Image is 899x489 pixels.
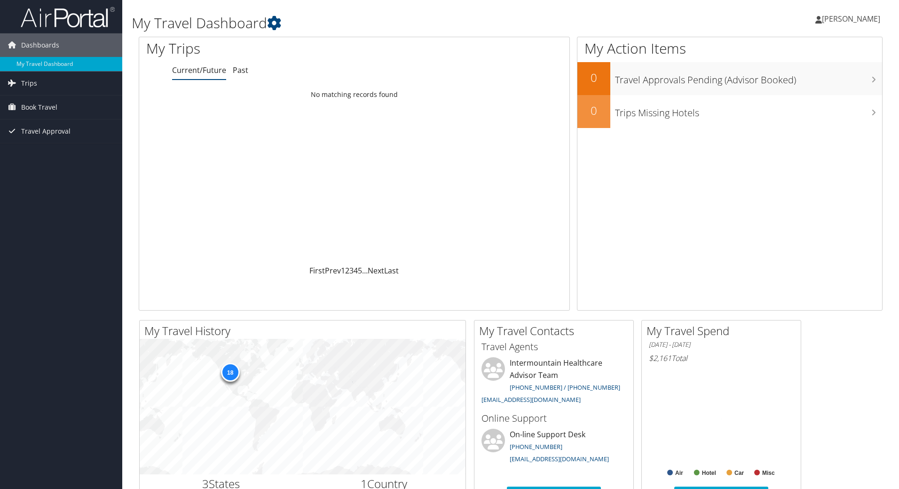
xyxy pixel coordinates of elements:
span: $2,161 [649,353,671,363]
span: Travel Approval [21,120,71,143]
a: 4 [354,265,358,276]
h2: My Travel History [144,323,465,339]
a: 0Trips Missing Hotels [577,95,882,128]
h3: Trips Missing Hotels [615,102,882,120]
h6: Total [649,353,794,363]
a: 3 [349,265,354,276]
h1: My Trips [146,39,383,58]
h3: Travel Approvals Pending (Advisor Booked) [615,69,882,87]
li: Intermountain Healthcare Advisor Team [477,357,631,408]
span: [PERSON_NAME] [822,14,880,24]
text: Misc [762,470,775,476]
text: Air [675,470,683,476]
h3: Online Support [481,412,626,425]
a: 5 [358,265,362,276]
span: Trips [21,72,37,95]
h2: 0 [577,70,610,86]
a: [EMAIL_ADDRESS][DOMAIN_NAME] [510,455,609,463]
h2: 0 [577,103,610,119]
a: 2 [345,265,349,276]
a: 1 [341,265,345,276]
img: airportal-logo.png [21,6,115,28]
a: Last [384,265,399,276]
span: Dashboards [21,33,59,57]
a: [EMAIL_ADDRESS][DOMAIN_NAME] [481,395,581,404]
h2: My Travel Contacts [479,323,633,339]
a: [PHONE_NUMBER] [510,442,562,451]
span: Book Travel [21,96,57,119]
a: 0Travel Approvals Pending (Advisor Booked) [577,62,882,95]
a: Current/Future [172,65,226,75]
text: Car [734,470,744,476]
a: Prev [325,265,341,276]
a: Past [233,65,248,75]
a: Next [368,265,384,276]
a: First [309,265,325,276]
a: [PERSON_NAME] [815,5,890,33]
td: No matching records found [139,86,569,103]
h2: My Travel Spend [647,323,801,339]
a: [PHONE_NUMBER] / [PHONE_NUMBER] [510,383,620,392]
h1: My Action Items [577,39,882,58]
text: Hotel [702,470,716,476]
h3: Travel Agents [481,340,626,353]
span: … [362,265,368,276]
h6: [DATE] - [DATE] [649,340,794,349]
div: 18 [221,362,239,381]
h1: My Travel Dashboard [132,13,637,33]
li: On-line Support Desk [477,429,631,467]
